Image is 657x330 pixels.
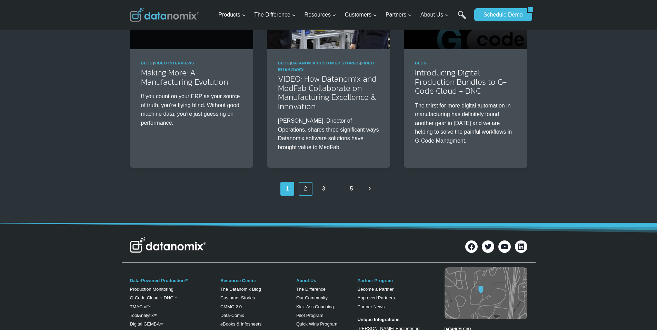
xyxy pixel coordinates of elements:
[357,278,393,283] a: Partner Program
[130,321,163,327] a: Digital GEMBATM
[280,182,294,196] span: 1
[296,313,323,318] a: Pilot Program
[130,304,151,309] a: TMAC aiTM
[299,182,312,196] a: 2
[130,295,177,300] a: G-Code Cloud + DNCTM
[218,10,246,19] span: Products
[278,61,374,71] a: Video Interviews
[220,313,244,318] a: Data-Comix
[160,322,163,325] sup: TM
[296,278,316,283] a: About Us
[220,295,255,300] a: Customer Stories
[420,10,449,19] span: About Us
[296,321,337,327] a: Quick Wins Program
[474,8,527,21] a: Schedule Demo
[220,287,261,292] a: The Datanomix Blog
[130,278,185,283] a: Data-Powered Production
[154,314,157,316] a: TM
[130,313,154,318] a: ToolAnalytix
[185,279,188,281] a: TM
[130,182,527,196] nav: Page navigation
[357,287,394,292] a: Become a Partner
[173,296,177,299] sup: TM
[335,183,340,195] span: …
[3,189,110,327] iframe: Popup CTA
[415,66,507,97] a: Introducing Digital Production Bundles to G-Code Cloud + DNC
[415,61,427,65] a: Blog
[305,10,336,19] span: Resources
[278,73,377,112] a: VIDEO: How Datanomix and MedFab Collaborate on Manufacturing Excellence & Innovation
[445,267,527,319] img: Datanomix map image
[220,304,242,309] a: CMMC 2.0
[357,295,395,300] a: Approved Partners
[141,92,242,127] p: If you count on your ERP as your source of truth, you’re flying blind. Without good machine data,...
[220,321,261,327] a: eBooks & Infosheets
[278,61,374,71] span: | |
[278,116,379,152] p: [PERSON_NAME], Director of Operations, shares three significant ways Datanomix software solutions...
[130,287,173,292] a: Production Monitoring
[357,304,385,309] a: Partner News
[141,66,228,87] a: Making More: A Manufacturing Evolution
[415,101,516,145] p: The thirst for more digital automation in manufacturing has definitely found another gear in [DAT...
[154,61,194,65] a: Video Interviews
[386,10,412,19] span: Partners
[220,278,256,283] a: Resource Center
[278,61,290,65] a: Blog
[296,287,326,292] a: The Difference
[458,11,466,26] a: Search
[141,61,153,65] a: Blog
[317,182,330,196] a: 3
[254,10,296,19] span: The Difference
[216,4,471,26] nav: Primary Navigation
[130,8,199,22] img: Datanomix
[291,61,360,65] a: Datanomix Customer Stories
[130,237,206,252] img: Datanomix Logo
[345,10,377,19] span: Customers
[147,305,150,307] sup: TM
[141,61,194,65] span: |
[357,317,399,322] strong: Unique Integrations
[296,295,328,300] a: Our Community
[345,182,358,196] a: 5
[296,304,334,309] a: Kick-Ass Coaching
